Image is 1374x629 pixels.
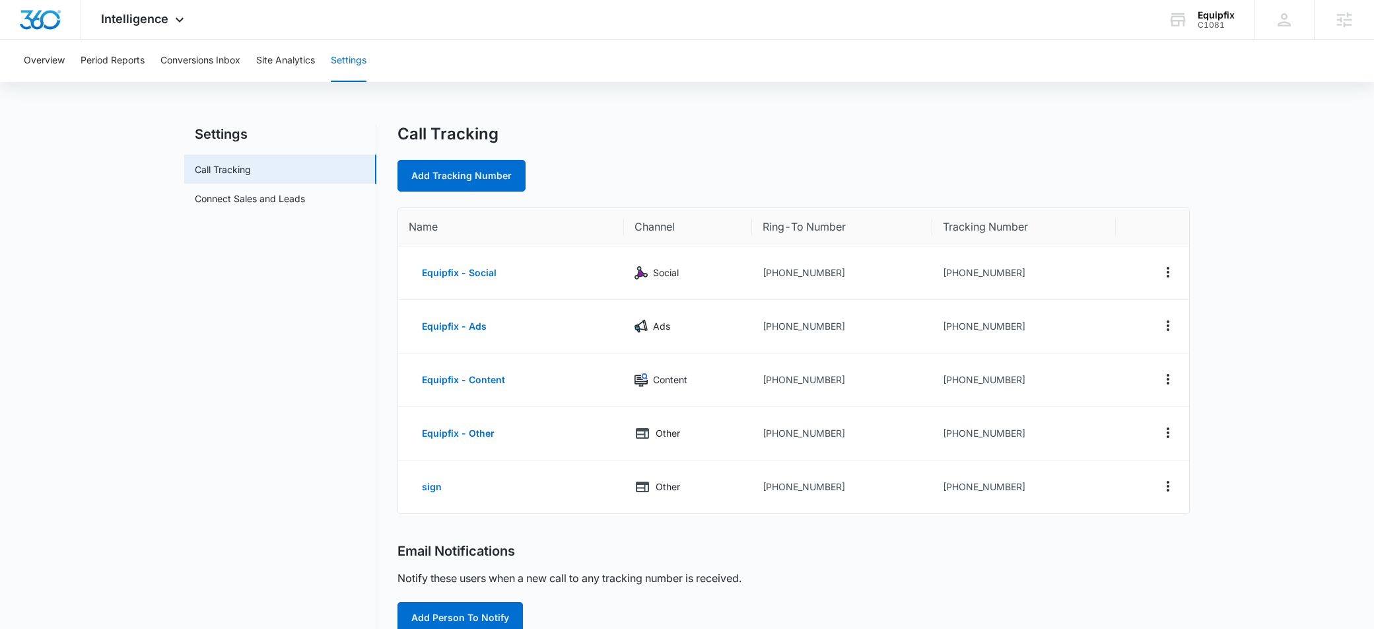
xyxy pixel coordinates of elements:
[1157,262,1179,283] button: Actions
[331,40,366,82] button: Settings
[195,192,305,205] a: Connect Sales and Leads
[24,40,65,82] button: Overview
[932,407,1116,461] td: [PHONE_NUMBER]
[1157,476,1179,497] button: Actions
[1157,422,1179,443] button: Actions
[101,12,168,26] span: Intelligence
[1157,369,1179,390] button: Actions
[397,543,515,560] h2: Email Notifications
[752,300,932,353] td: [PHONE_NUMBER]
[1157,315,1179,336] button: Actions
[1198,10,1235,20] div: account name
[195,163,251,176] a: Call Tracking
[752,461,932,513] td: [PHONE_NUMBER]
[397,570,741,586] p: Notify these users when a new call to any tracking number is received.
[932,353,1116,407] td: [PHONE_NUMBER]
[932,246,1116,300] td: [PHONE_NUMBER]
[409,311,500,342] button: Equipfix - Ads
[256,40,315,82] button: Site Analytics
[398,208,624,246] th: Name
[81,40,145,82] button: Period Reports
[752,208,932,246] th: Ring-To Number
[160,40,240,82] button: Conversions Inbox
[656,480,680,494] p: Other
[1198,20,1235,30] div: account id
[409,364,518,396] button: Equipfix - Content
[932,300,1116,353] td: [PHONE_NUMBER]
[932,461,1116,513] td: [PHONE_NUMBER]
[635,320,648,333] img: Ads
[397,160,526,192] a: Add Tracking Number
[653,373,687,387] p: Content
[184,124,376,144] h2: Settings
[932,208,1116,246] th: Tracking Number
[409,418,508,449] button: Equipfix - Other
[653,266,679,280] p: Social
[624,208,752,246] th: Channel
[409,257,510,289] button: Equipfix - Social
[635,266,648,279] img: Social
[409,471,455,503] button: sign
[752,353,932,407] td: [PHONE_NUMBER]
[397,124,498,144] h1: Call Tracking
[752,407,932,461] td: [PHONE_NUMBER]
[752,246,932,300] td: [PHONE_NUMBER]
[656,426,680,441] p: Other
[653,319,670,334] p: Ads
[635,373,648,387] img: Content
